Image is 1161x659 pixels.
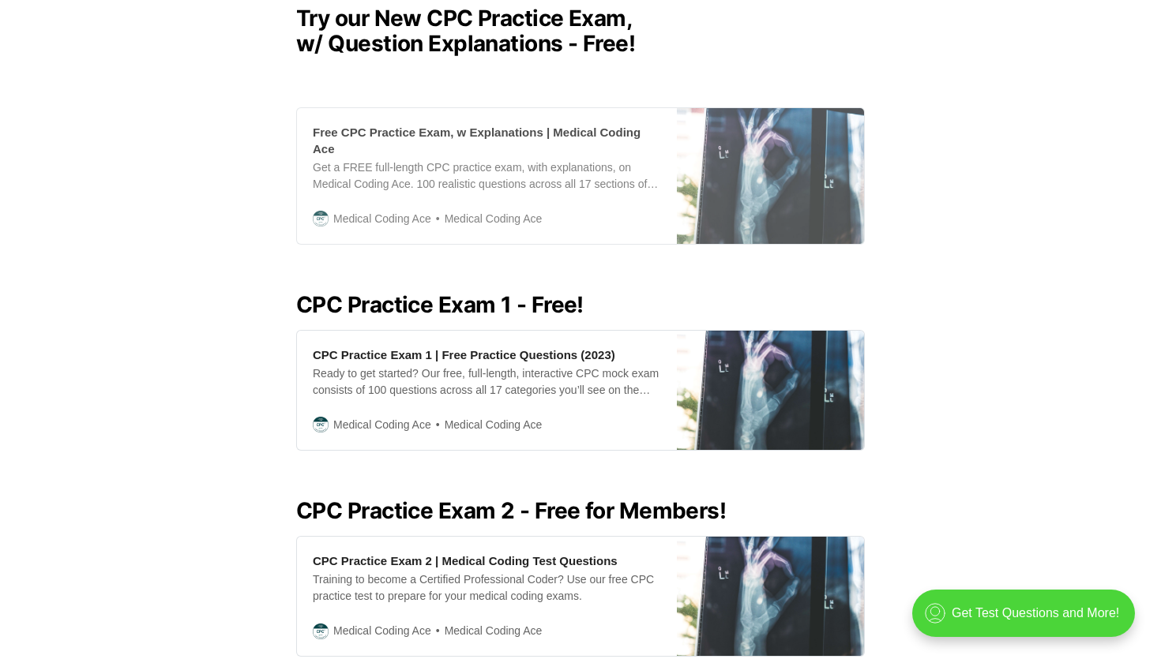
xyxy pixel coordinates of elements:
[296,498,865,523] h2: CPC Practice Exam 2 - Free for Members!
[296,536,865,657] a: CPC Practice Exam 2 | Medical Coding Test QuestionsTraining to become a Certified Professional Co...
[296,6,865,56] h2: Try our New CPC Practice Exam, w/ Question Explanations - Free!
[313,571,661,605] div: Training to become a Certified Professional Coder? Use our free CPC practice test to prepare for ...
[313,124,661,157] div: Free CPC Practice Exam, w Explanations | Medical Coding Ace
[333,622,431,639] span: Medical Coding Ace
[431,622,543,640] span: Medical Coding Ace
[313,365,661,399] div: Ready to get started? Our free, full-length, interactive CPC mock exam consists of 100 questions ...
[296,292,865,317] h2: CPC Practice Exam 1 - Free!
[296,330,865,451] a: CPC Practice Exam 1 | Free Practice Questions (2023)Ready to get started? Our free, full-length, ...
[899,582,1161,659] iframe: portal-trigger
[313,159,661,193] div: Get a FREE full-length CPC practice exam, with explanations, on Medical Coding Ace. 100 realistic...
[313,346,615,363] div: CPC Practice Exam 1 | Free Practice Questions (2023)
[313,552,618,569] div: CPC Practice Exam 2 | Medical Coding Test Questions
[431,210,543,228] span: Medical Coding Ace
[333,210,431,227] span: Medical Coding Ace
[296,107,865,245] a: Free CPC Practice Exam, w Explanations | Medical Coding AceGet a FREE full-length CPC practice ex...
[431,416,543,434] span: Medical Coding Ace
[333,416,431,433] span: Medical Coding Ace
